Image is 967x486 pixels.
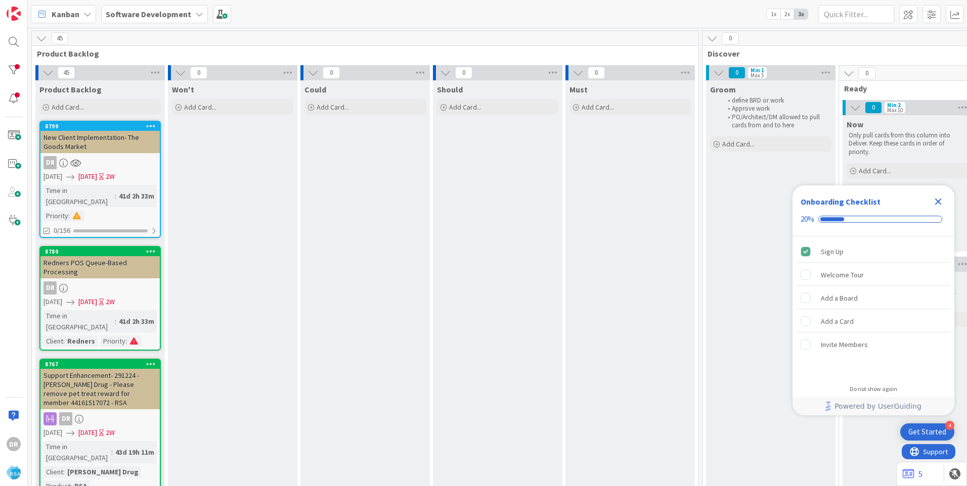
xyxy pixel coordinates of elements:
div: Support Enhancement- 291224 - [PERSON_NAME] Drug - Please remove pet treat reward for member 4416... [40,369,160,409]
div: 41d 2h 33m [116,316,157,327]
div: Invite Members [821,338,868,351]
div: [PERSON_NAME] Drug [65,466,141,477]
a: Powered by UserGuiding [798,397,949,415]
div: DR [40,156,160,169]
span: 0 [728,67,745,79]
div: Min 1 [751,68,764,73]
span: Kanban [52,8,79,20]
div: 2W [106,427,115,438]
span: Add Card... [317,103,349,112]
div: 8767 [40,360,160,369]
div: 43d 19h 11m [113,447,157,458]
div: New Client Implementation- The Goods Market [40,131,160,153]
span: Add Card... [722,139,755,149]
span: Support [21,2,46,14]
div: 2W [106,297,115,307]
span: 1x [767,9,780,19]
div: Time in [GEOGRAPHIC_DATA] [43,185,115,207]
div: DR [40,412,160,425]
span: 0 [722,32,739,44]
div: Invite Members is incomplete. [797,333,950,356]
input: Quick Filter... [818,5,894,23]
a: 5 [903,468,922,480]
span: [DATE] [43,171,62,182]
span: : [68,210,70,221]
span: Powered by UserGuiding [834,400,921,412]
span: 0 [323,67,340,79]
div: 8767Support Enhancement- 291224 - [PERSON_NAME] Drug - Please remove pet treat reward for member ... [40,360,160,409]
div: Open Get Started checklist, remaining modules: 4 [900,423,954,441]
span: Add Card... [582,103,614,112]
div: Add a Card is incomplete. [797,310,950,332]
div: DR [43,156,57,169]
div: Get Started [908,427,946,437]
div: Max 5 [751,73,764,78]
span: Add Card... [184,103,216,112]
span: : [115,190,116,202]
span: Add Card... [52,103,84,112]
div: 8780 [40,247,160,256]
span: 0 [865,102,882,114]
span: : [125,335,127,347]
span: Won't [172,84,194,94]
li: Approve work [722,105,830,113]
span: [DATE] [78,171,97,182]
div: Checklist Container [793,185,954,415]
span: Groom [710,84,736,94]
b: Software Development [106,9,191,19]
span: Now [847,119,863,129]
span: Add Card... [859,166,891,175]
div: 8799 [45,123,160,130]
span: 0 [455,67,472,79]
div: Close Checklist [930,193,946,210]
span: [DATE] [43,427,62,438]
div: Redners POS Queue-Based Processing [40,256,160,278]
div: Do not show again [850,385,897,393]
div: Welcome Tour [821,269,864,281]
div: Time in [GEOGRAPHIC_DATA] [43,310,115,332]
span: : [115,316,116,327]
div: 8799 [40,122,160,131]
p: Only pull cards from this column into Deliver. Keep these cards in order of priority. [849,131,966,156]
div: Footer [793,397,954,415]
span: 0/156 [54,225,70,236]
div: Onboarding Checklist [801,196,881,208]
div: Priority [101,335,125,347]
span: Add Card... [449,103,481,112]
a: 8799New Client Implementation- The Goods MarketDR[DATE][DATE]2WTime in [GEOGRAPHIC_DATA]:41d 2h 3... [39,121,161,238]
span: : [63,466,65,477]
div: Checklist items [793,236,954,378]
span: : [63,335,65,347]
div: DR [40,281,160,295]
div: 2W [106,171,115,182]
a: 8780Redners POS Queue-Based ProcessingDR[DATE][DATE]2WTime in [GEOGRAPHIC_DATA]:41d 2h 33mClient:... [39,246,161,351]
img: avatar [7,465,21,479]
span: [DATE] [78,427,97,438]
div: Redners [65,335,98,347]
span: [DATE] [78,297,97,307]
div: 8780Redners POS Queue-Based Processing [40,247,160,278]
span: 0 [588,67,605,79]
span: Ready [844,83,963,93]
div: Client [43,335,63,347]
div: Checklist progress: 20% [801,215,946,224]
div: DR [7,437,21,451]
div: 8799New Client Implementation- The Goods Market [40,122,160,153]
span: 3x [794,9,808,19]
div: DR [59,412,72,425]
div: 8780 [45,248,160,255]
div: Max 10 [887,108,903,113]
div: 4 [945,421,954,430]
span: 2x [780,9,794,19]
div: Welcome Tour is incomplete. [797,264,950,286]
div: 8767 [45,361,160,368]
span: 0 [190,67,207,79]
span: Discover [708,48,967,59]
span: 45 [58,67,75,79]
span: [DATE] [43,297,62,307]
div: Min 2 [887,103,901,108]
div: 20% [801,215,814,224]
div: 41d 2h 33m [116,190,157,202]
div: Sign Up [821,246,844,258]
div: Time in [GEOGRAPHIC_DATA] [43,441,111,463]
